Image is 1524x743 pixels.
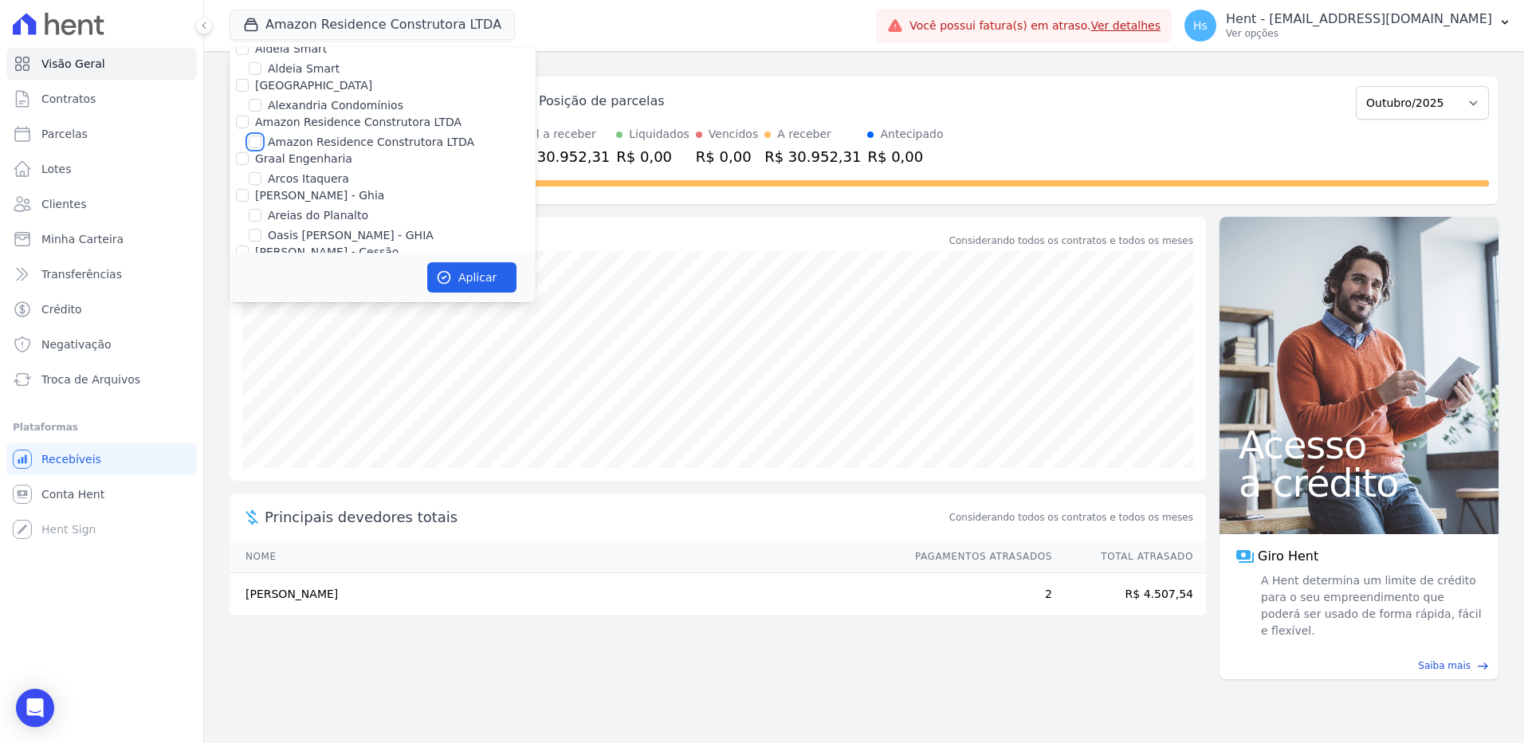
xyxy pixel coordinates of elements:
label: [PERSON_NAME] - Cessão [255,246,399,258]
div: R$ 30.952,31 [513,146,610,167]
label: Amazon Residence Construtora LTDA [255,116,462,128]
a: Clientes [6,188,197,220]
div: R$ 0,00 [867,146,943,167]
span: Acesso [1239,426,1479,464]
span: Hs [1193,20,1208,31]
label: [GEOGRAPHIC_DATA] [255,79,372,92]
a: Recebíveis [6,443,197,475]
span: Troca de Arquivos [41,371,140,387]
span: Giro Hent [1258,547,1318,566]
div: R$ 30.952,31 [764,146,861,167]
a: Conta Hent [6,478,197,510]
span: Visão Geral [41,56,105,72]
span: east [1477,660,1489,672]
div: Saldo devedor total [265,230,946,251]
td: 2 [900,573,1053,616]
label: Oasis [PERSON_NAME] - GHIA [268,227,434,244]
th: Pagamentos Atrasados [900,541,1053,573]
div: A receber [777,126,831,143]
a: Visão Geral [6,48,197,80]
th: Total Atrasado [1053,541,1206,573]
a: Lotes [6,153,197,185]
a: Saiba mais east [1229,658,1489,673]
span: Lotes [41,161,72,177]
p: Ver opções [1226,27,1492,40]
span: Parcelas [41,126,88,142]
div: Liquidados [629,126,689,143]
label: [PERSON_NAME] - Ghia [255,189,384,202]
td: R$ 4.507,54 [1053,573,1206,616]
span: Conta Hent [41,486,104,502]
a: Negativação [6,328,197,360]
label: Aldeia Smart [268,61,340,77]
span: A Hent determina um limite de crédito para o seu empreendimento que poderá ser usado de forma ráp... [1258,572,1483,639]
div: Plataformas [13,418,190,437]
label: Alexandria Condomínios [268,97,403,114]
a: Transferências [6,258,197,290]
button: Aplicar [427,262,517,293]
span: Recebíveis [41,451,101,467]
td: [PERSON_NAME] [230,573,900,616]
span: Transferências [41,266,122,282]
span: Saiba mais [1418,658,1471,673]
p: Hent - [EMAIL_ADDRESS][DOMAIN_NAME] [1226,11,1492,27]
div: Posição de parcelas [539,92,665,111]
span: Clientes [41,196,86,212]
a: Ver detalhes [1090,19,1161,32]
div: Total a receber [513,126,610,143]
label: Aldeia Smart [255,42,327,55]
label: Graal Engenharia [255,152,352,165]
a: Parcelas [6,118,197,150]
a: Troca de Arquivos [6,364,197,395]
span: Principais devedores totais [265,506,946,528]
a: Minha Carteira [6,223,197,255]
div: R$ 0,00 [696,146,758,167]
button: Amazon Residence Construtora LTDA [230,10,515,40]
div: Antecipado [880,126,943,143]
a: Crédito [6,293,197,325]
span: Considerando todos os contratos e todos os meses [949,510,1193,525]
button: Hs Hent - [EMAIL_ADDRESS][DOMAIN_NAME] Ver opções [1172,3,1524,48]
span: Crédito [41,301,82,317]
span: Contratos [41,91,96,107]
span: a crédito [1239,464,1479,502]
th: Nome [230,541,900,573]
a: Contratos [6,83,197,115]
div: R$ 0,00 [616,146,689,167]
label: Amazon Residence Construtora LTDA [268,134,474,151]
div: Considerando todos os contratos e todos os meses [949,234,1193,248]
label: Arcos Itaquera [268,171,349,187]
span: Minha Carteira [41,231,124,247]
div: Vencidos [709,126,758,143]
div: Open Intercom Messenger [16,689,54,727]
span: Negativação [41,336,112,352]
label: Areias do Planalto [268,207,368,224]
span: Você possui fatura(s) em atraso. [909,18,1161,34]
